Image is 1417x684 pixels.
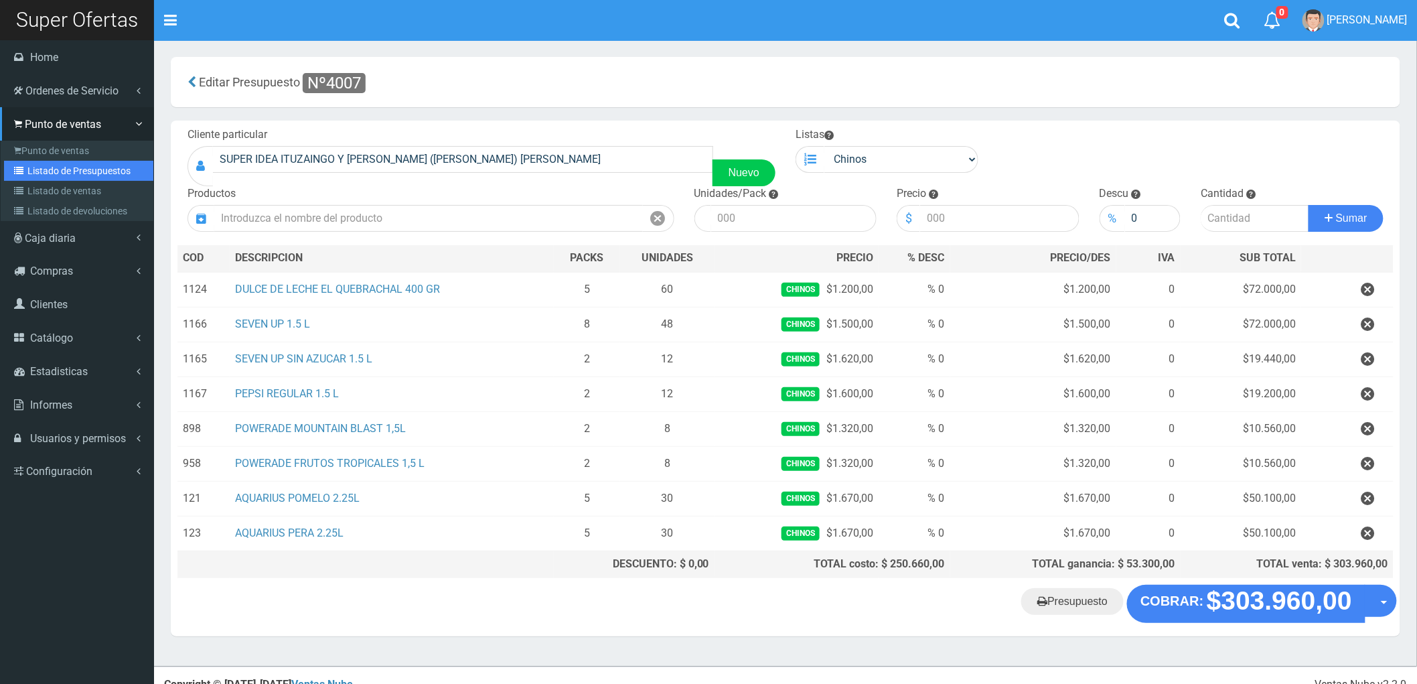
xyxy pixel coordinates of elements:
[620,245,715,272] th: UNIDADES
[177,411,230,446] td: 898
[16,8,138,31] span: Super Ofertas
[1181,272,1302,307] td: $72.000,00
[715,377,879,411] td: $1.600,00
[177,446,230,481] td: 958
[554,272,621,307] td: 5
[554,446,621,481] td: 2
[254,251,303,264] span: CRIPCION
[620,377,715,411] td: 12
[177,377,230,411] td: 1167
[879,342,950,377] td: % 0
[908,251,945,264] span: % DESC
[1140,594,1203,608] strong: COBRAR:
[1127,585,1365,622] button: COBRAR: $303.960,00
[715,411,879,446] td: $1.320,00
[1051,251,1111,264] span: PRECIO/DES
[235,492,360,504] a: AQUARIUS POMELO 2.25L
[1181,516,1302,551] td: $50.100,00
[177,245,230,272] th: COD
[177,481,230,516] td: 121
[781,283,820,297] span: Chinos
[1116,307,1181,342] td: 0
[950,516,1116,551] td: $1.670,00
[956,557,1175,572] div: TOTAL ganancia: $ 53.300,00
[235,318,310,330] a: SEVEN UP 1.5 L
[303,73,366,93] span: Nº4007
[559,557,709,572] div: DESCUENTO: $ 0,00
[30,265,73,277] span: Compras
[554,342,621,377] td: 2
[25,118,101,131] span: Punto de ventas
[1116,342,1181,377] td: 0
[781,318,820,332] span: Chinos
[26,465,92,478] span: Configuración
[950,307,1116,342] td: $1.500,00
[879,446,950,481] td: % 0
[235,527,344,539] a: AQUARIUS PERA 2.25L
[715,307,879,342] td: $1.500,00
[1116,411,1181,446] td: 0
[30,399,72,411] span: Informes
[4,161,153,181] a: Listado de Presupuestos
[836,251,873,266] span: PRECIO
[235,422,406,435] a: POWERADE MOUNTAIN BLAST 1,5L
[781,527,820,541] span: Chinos
[620,481,715,516] td: 30
[1201,205,1309,232] input: Cantidad
[4,141,153,161] a: Punto de ventas
[1159,251,1175,264] span: IVA
[1116,377,1181,411] td: 0
[950,272,1116,307] td: $1.200,00
[199,75,300,89] span: Editar Presupuesto
[1125,205,1181,232] input: 000
[1309,205,1384,232] button: Sumar
[1207,587,1352,616] strong: $303.960,00
[796,127,834,143] label: Listas
[1181,411,1302,446] td: $10.560,00
[1302,9,1325,31] img: User Image
[781,387,820,401] span: Chinos
[25,232,76,245] span: Caja diaria
[235,283,440,295] a: DULCE DE LECHE EL QUEBRACHAL 400 GR
[230,245,554,272] th: DES
[30,332,73,344] span: Catálogo
[950,446,1116,481] td: $1.320,00
[1181,481,1302,516] td: $50.100,00
[1327,13,1408,26] span: [PERSON_NAME]
[950,377,1116,411] td: $1.600,00
[879,481,950,516] td: % 0
[554,377,621,411] td: 2
[235,457,425,470] a: POWERADE FRUTOS TROPICALES 1,5 L
[554,307,621,342] td: 8
[188,127,267,143] label: Cliente particular
[920,205,1079,232] input: 000
[879,272,950,307] td: % 0
[30,298,68,311] span: Clientes
[711,205,877,232] input: 000
[177,272,230,307] td: 1124
[715,446,879,481] td: $1.320,00
[554,411,621,446] td: 2
[715,342,879,377] td: $1.620,00
[213,146,713,173] input: Consumidor Final
[879,516,950,551] td: % 0
[1116,272,1181,307] td: 0
[715,272,879,307] td: $1.200,00
[554,245,621,272] th: PACKS
[781,352,820,366] span: Chinos
[188,186,236,202] label: Productos
[781,492,820,506] span: Chinos
[781,457,820,471] span: Chinos
[1116,516,1181,551] td: 0
[620,342,715,377] td: 12
[30,51,58,64] span: Home
[1021,588,1124,615] a: Presupuesto
[781,422,820,436] span: Chinos
[30,365,88,378] span: Estadisticas
[177,342,230,377] td: 1165
[1181,377,1302,411] td: $19.200,00
[235,352,372,365] a: SEVEN UP SIN AZUCAR 1.5 L
[897,205,920,232] div: $
[30,432,126,445] span: Usuarios y permisos
[879,307,950,342] td: % 0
